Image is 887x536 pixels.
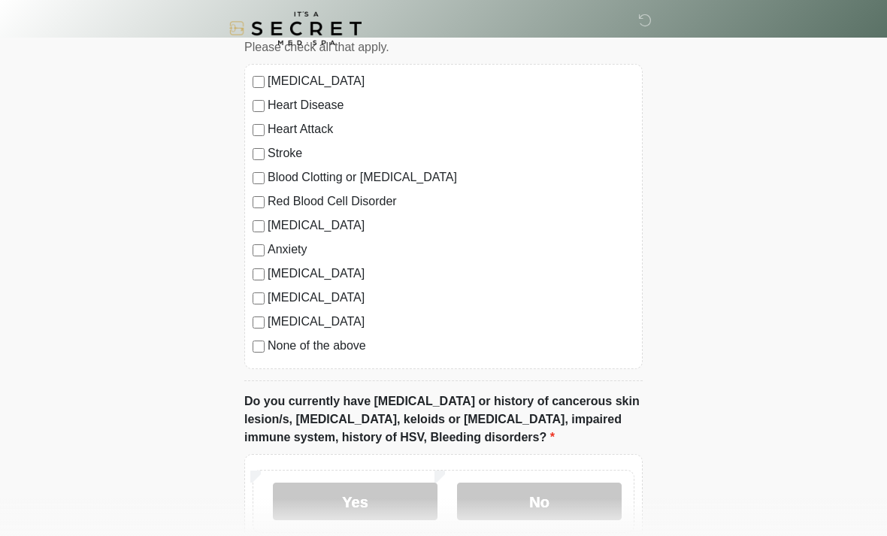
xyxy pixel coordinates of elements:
label: Red Blood Cell Disorder [268,192,634,210]
input: None of the above [253,341,265,353]
label: No [457,483,622,520]
input: [MEDICAL_DATA] [253,292,265,304]
label: [MEDICAL_DATA] [268,313,634,331]
label: Anxiety [268,241,634,259]
label: [MEDICAL_DATA] [268,289,634,307]
label: None of the above [268,337,634,355]
label: [MEDICAL_DATA] [268,217,634,235]
input: [MEDICAL_DATA] [253,220,265,232]
label: Do you currently have [MEDICAL_DATA] or history of cancerous skin lesion/s, [MEDICAL_DATA], keloi... [244,392,643,447]
label: [MEDICAL_DATA] [268,265,634,283]
input: [MEDICAL_DATA] [253,316,265,329]
input: Stroke [253,148,265,160]
input: [MEDICAL_DATA] [253,76,265,88]
label: Heart Disease [268,96,634,114]
input: Red Blood Cell Disorder [253,196,265,208]
input: Heart Attack [253,124,265,136]
label: Stroke [268,144,634,162]
label: Heart Attack [268,120,634,138]
img: It's A Secret Med Spa Logo [229,11,362,45]
label: Yes [273,483,437,520]
label: Blood Clotting or [MEDICAL_DATA] [268,168,634,186]
input: [MEDICAL_DATA] [253,268,265,280]
label: [MEDICAL_DATA] [268,72,634,90]
input: Anxiety [253,244,265,256]
input: Heart Disease [253,100,265,112]
input: Blood Clotting or [MEDICAL_DATA] [253,172,265,184]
